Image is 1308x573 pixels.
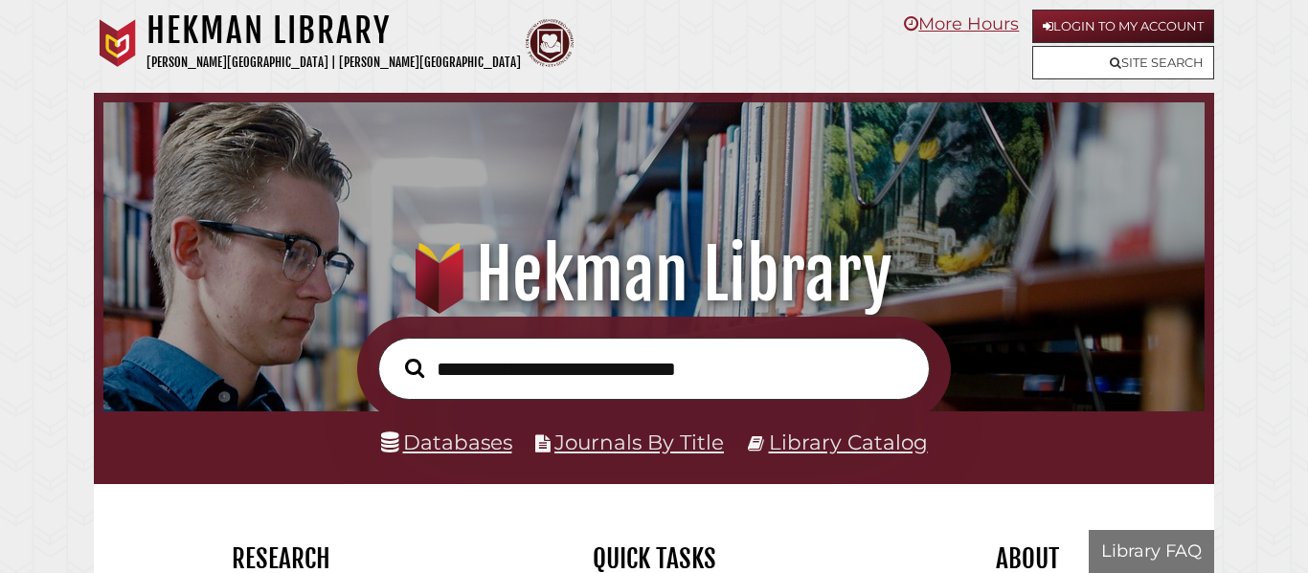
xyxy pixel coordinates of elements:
[94,19,142,67] img: Calvin University
[1032,10,1214,43] a: Login to My Account
[395,353,434,383] button: Search
[405,358,424,379] i: Search
[554,430,724,454] a: Journals By Title
[147,10,521,52] h1: Hekman Library
[381,430,512,454] a: Databases
[123,232,1184,317] h1: Hekman Library
[526,19,574,67] img: Calvin Theological Seminary
[147,52,521,74] p: [PERSON_NAME][GEOGRAPHIC_DATA] | [PERSON_NAME][GEOGRAPHIC_DATA]
[904,13,1019,34] a: More Hours
[769,430,928,454] a: Library Catalog
[1032,46,1214,79] a: Site Search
